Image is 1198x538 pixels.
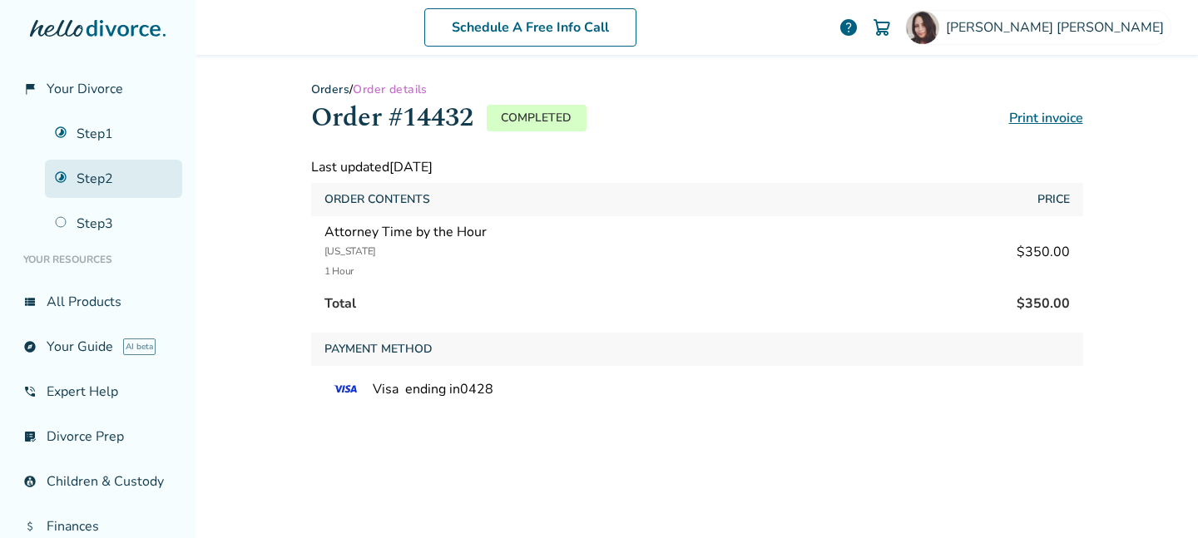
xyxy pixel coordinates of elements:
[324,241,487,261] div: [US_STATE]
[13,283,182,321] a: view_listAll Products
[324,379,366,399] img: VISA
[324,339,433,359] span: Payment Method
[13,243,182,276] li: Your Resources
[424,8,636,47] a: Schedule A Free Info Call
[311,158,1083,176] div: Last updated [DATE]
[123,338,156,355] span: AI beta
[872,17,892,37] img: Cart
[353,81,427,97] span: Order details
[311,81,1083,97] div: /
[23,475,37,488] span: account_child
[324,190,430,210] span: Order Contents
[1115,458,1198,538] iframe: Chat Widget
[13,417,182,456] a: list_alt_checkDivorce Prep
[13,373,182,411] a: phone_in_talkExpert Help
[23,295,37,308] span: view_list
[23,340,37,353] span: explore
[23,520,37,533] span: attach_money
[23,82,37,96] span: flag_2
[13,328,182,366] a: exploreYour GuideAI beta
[1037,190,1070,210] span: Price
[324,261,487,281] div: 1 Hour
[13,70,182,108] a: flag_2Your Divorce
[311,81,350,97] a: Orders
[906,11,939,44] img: Rocio Salazar
[13,462,182,501] a: account_childChildren & Custody
[1017,294,1070,313] span: $350.00
[839,17,859,37] a: help
[23,430,37,443] span: list_alt_check
[324,294,356,313] span: Total
[1009,109,1083,127] a: Print invoice
[311,366,1083,412] div: ending in 0428
[23,385,37,398] span: phone_in_talk
[45,205,182,243] a: Step3
[45,160,182,198] a: Step2
[373,380,399,398] span: Visa
[324,223,487,281] div: Attorney Time by the Hour
[311,97,473,138] h1: Order #14432
[946,18,1171,37] span: [PERSON_NAME] [PERSON_NAME]
[45,115,182,153] a: Step1
[1017,243,1070,261] div: $350.00
[487,105,587,131] p: Completed
[47,80,123,98] span: Your Divorce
